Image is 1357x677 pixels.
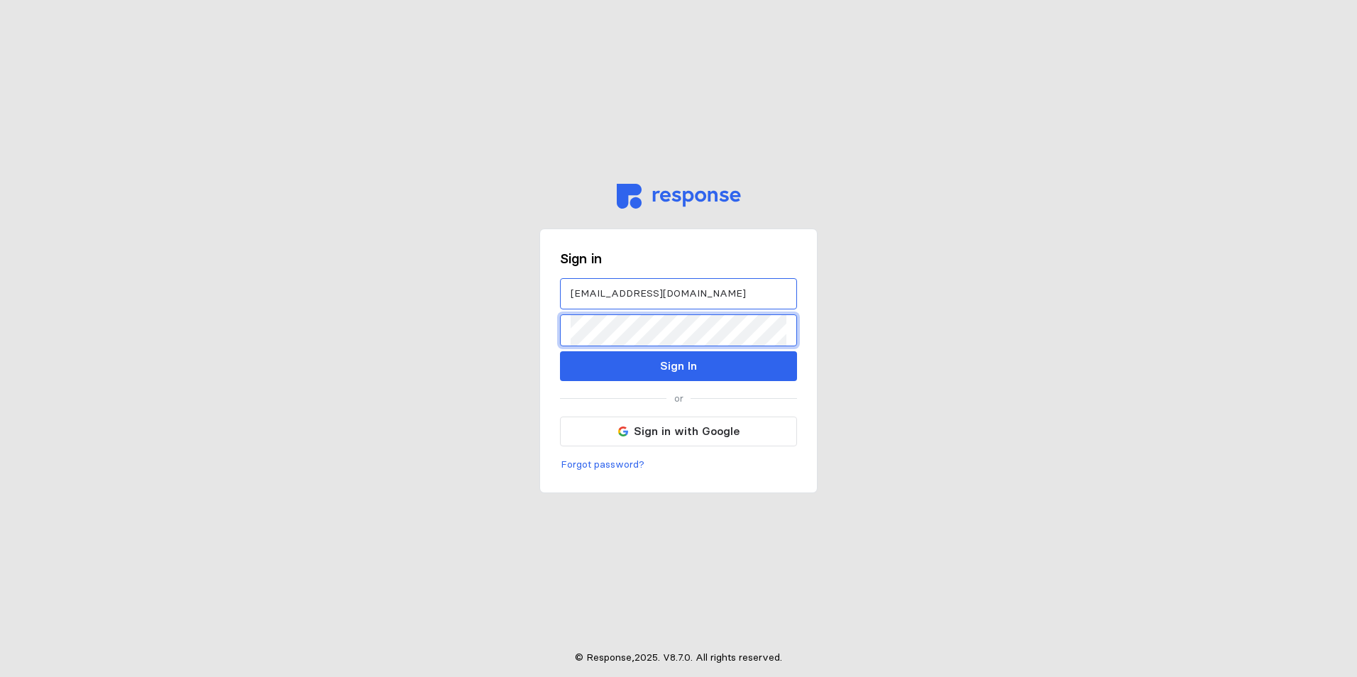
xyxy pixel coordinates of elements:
button: Sign In [560,351,797,381]
img: svg%3e [618,426,628,436]
p: Sign in with Google [634,422,740,440]
p: Forgot password? [561,457,644,473]
p: © Response, 2025 . V 8.7.0 . All rights reserved. [575,650,782,666]
h3: Sign in [560,249,797,268]
input: Email [571,279,786,309]
p: Sign In [660,357,697,375]
button: Sign in with Google [560,417,797,446]
img: svg%3e [617,184,741,209]
button: Forgot password? [560,456,645,473]
p: or [674,391,683,407]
